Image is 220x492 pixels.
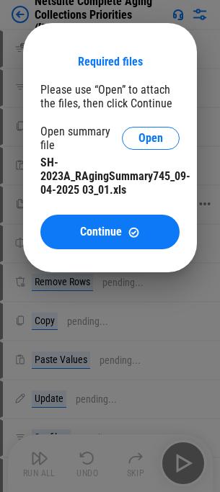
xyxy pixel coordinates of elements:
img: Continue [128,226,140,238]
button: Open [122,127,180,150]
span: Open [138,133,163,144]
span: Continue [80,226,122,238]
div: SH-2023A_RAgingSummary745_09-04-2025 03_01.xls [40,156,180,197]
div: Please use “Open” to attach the files, then click Continue [40,83,180,110]
div: Open summary file [40,125,122,152]
div: Required files [78,55,143,68]
button: ContinueContinue [40,215,180,249]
